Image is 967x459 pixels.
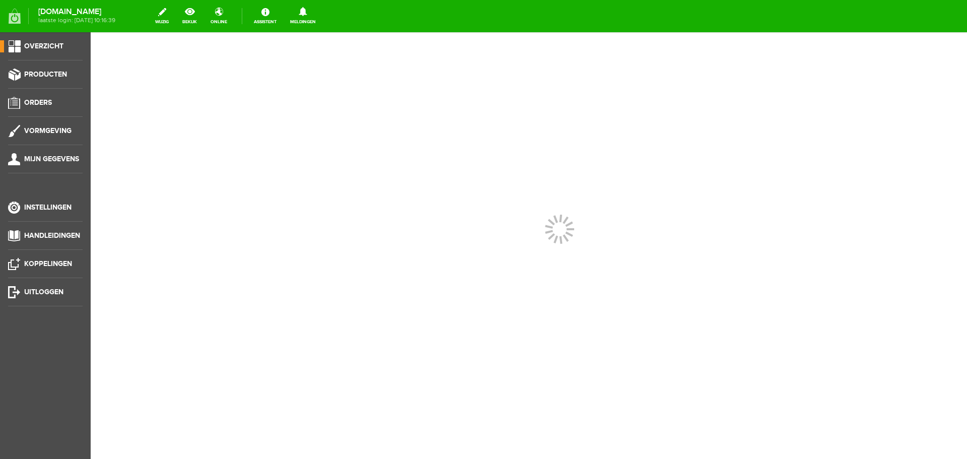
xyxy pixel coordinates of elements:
span: Uitloggen [24,288,63,296]
span: Handleidingen [24,231,80,240]
span: Instellingen [24,203,72,212]
a: bekijk [176,5,203,27]
span: Orders [24,98,52,107]
a: wijzig [149,5,175,27]
a: Meldingen [284,5,322,27]
a: Assistent [248,5,283,27]
span: Vormgeving [24,126,72,135]
span: Mijn gegevens [24,155,79,163]
span: Koppelingen [24,259,72,268]
span: Overzicht [24,42,63,50]
strong: [DOMAIN_NAME] [38,9,115,15]
span: Producten [24,70,67,79]
a: online [204,5,233,27]
span: laatste login: [DATE] 10:16:39 [38,18,115,23]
